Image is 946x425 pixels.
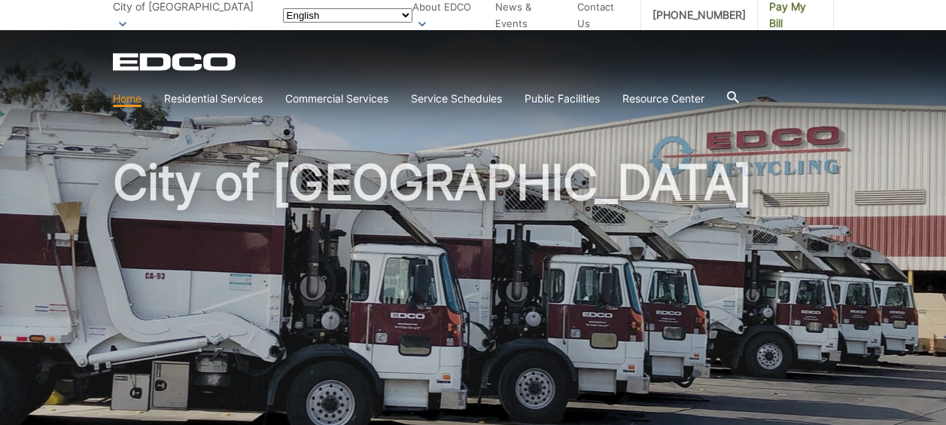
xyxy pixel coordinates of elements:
a: Residential Services [164,90,263,107]
a: Public Facilities [525,90,600,107]
select: Select a language [283,8,412,23]
a: Resource Center [622,90,704,107]
a: EDCD logo. Return to the homepage. [113,53,238,71]
a: Home [113,90,141,107]
a: Commercial Services [285,90,388,107]
a: Service Schedules [411,90,502,107]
